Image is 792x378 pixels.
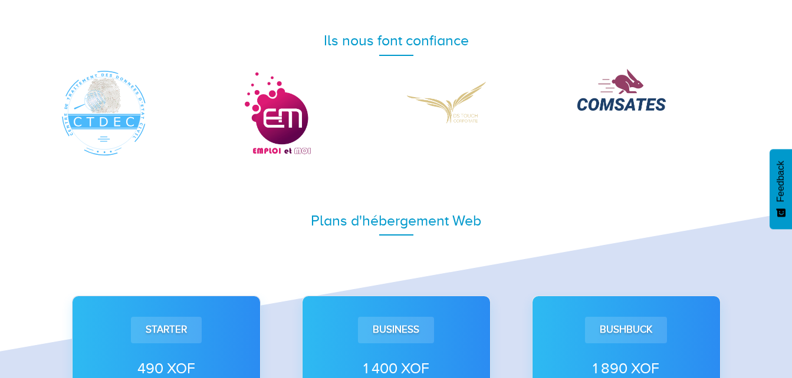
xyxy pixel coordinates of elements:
div: Ils nous font confiance [60,30,732,51]
button: Feedback - Afficher l’enquête [770,149,792,229]
span: Feedback [775,161,786,202]
img: CTDEC [60,69,149,157]
div: Bushbuck [585,317,667,343]
div: Plans d'hébergement Web [60,210,732,231]
img: Emploi et Moi [232,69,321,157]
div: Business [358,317,434,343]
div: Starter [131,317,202,343]
img: DS Corporate [405,69,494,135]
img: COMSATES [577,69,666,111]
